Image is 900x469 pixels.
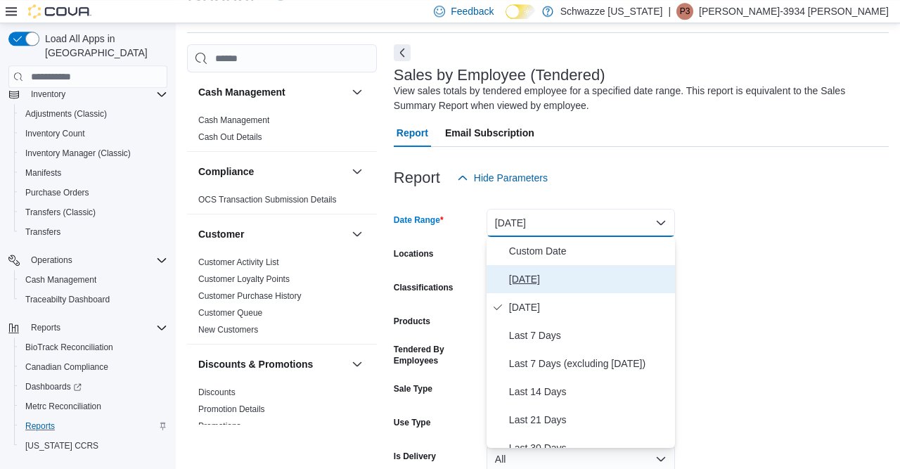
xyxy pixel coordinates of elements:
[25,86,167,103] span: Inventory
[3,84,173,104] button: Inventory
[394,214,444,226] label: Date Range
[187,112,377,151] div: Cash Management
[20,418,167,435] span: Reports
[451,4,494,18] span: Feedback
[198,165,254,179] h3: Compliance
[509,243,669,259] span: Custom Date
[25,86,71,103] button: Inventory
[506,4,535,19] input: Dark Mode
[25,128,85,139] span: Inventory Count
[198,274,290,284] a: Customer Loyalty Points
[509,327,669,344] span: Last 7 Days
[14,416,173,436] button: Reports
[394,248,434,259] label: Locations
[198,357,346,371] button: Discounts & Promotions
[20,204,167,221] span: Transfers (Classic)
[509,383,669,400] span: Last 14 Days
[20,359,114,375] a: Canadian Compliance
[198,195,337,205] a: OCS Transaction Submission Details
[187,384,377,440] div: Discounts & Promotions
[31,255,72,266] span: Operations
[445,119,534,147] span: Email Subscription
[198,257,279,267] a: Customer Activity List
[14,357,173,377] button: Canadian Compliance
[25,294,110,305] span: Traceabilty Dashboard
[198,132,262,142] a: Cash Out Details
[394,84,882,113] div: View sales totals by tendered employee for a specified date range. This report is equivalent to t...
[25,187,89,198] span: Purchase Orders
[509,271,669,288] span: [DATE]
[349,84,366,101] button: Cash Management
[198,357,313,371] h3: Discounts & Promotions
[451,164,553,192] button: Hide Parameters
[187,254,377,344] div: Customer
[20,437,104,454] a: [US_STATE] CCRS
[20,204,101,221] a: Transfers (Classic)
[20,184,167,201] span: Purchase Orders
[680,3,690,20] span: P3
[14,377,173,397] a: Dashboards
[31,322,60,333] span: Reports
[14,222,173,242] button: Transfers
[198,420,241,432] span: Promotions
[25,226,60,238] span: Transfers
[198,85,346,99] button: Cash Management
[20,339,167,356] span: BioTrack Reconciliation
[394,282,454,293] label: Classifications
[25,108,107,120] span: Adjustments (Classic)
[25,207,96,218] span: Transfers (Classic)
[487,237,675,448] div: Select listbox
[20,291,115,308] a: Traceabilty Dashboard
[28,4,91,18] img: Cova
[198,290,302,302] span: Customer Purchase History
[14,104,173,124] button: Adjustments (Classic)
[198,387,236,397] a: Discounts
[394,383,432,394] label: Sale Type
[20,418,60,435] a: Reports
[20,165,67,181] a: Manifests
[20,398,167,415] span: Metrc Reconciliation
[25,381,82,392] span: Dashboards
[25,274,96,285] span: Cash Management
[198,227,244,241] h3: Customer
[20,437,167,454] span: Washington CCRS
[14,203,173,222] button: Transfers (Classic)
[198,115,269,126] span: Cash Management
[560,3,663,20] p: Schwazze [US_STATE]
[25,440,98,451] span: [US_STATE] CCRS
[668,3,671,20] p: |
[187,191,377,214] div: Compliance
[198,274,290,285] span: Customer Loyalty Points
[20,378,167,395] span: Dashboards
[349,163,366,180] button: Compliance
[20,125,167,142] span: Inventory Count
[487,209,675,237] button: [DATE]
[20,224,66,240] a: Transfers
[3,250,173,270] button: Operations
[20,271,102,288] a: Cash Management
[25,252,78,269] button: Operations
[394,169,440,186] h3: Report
[14,397,173,416] button: Metrc Reconciliation
[198,291,302,301] a: Customer Purchase History
[20,165,167,181] span: Manifests
[20,125,91,142] a: Inventory Count
[25,319,167,336] span: Reports
[509,411,669,428] span: Last 21 Days
[20,271,167,288] span: Cash Management
[394,451,436,462] label: Is Delivery
[198,325,258,335] a: New Customers
[25,252,167,269] span: Operations
[25,342,113,353] span: BioTrack Reconciliation
[25,148,131,159] span: Inventory Manager (Classic)
[198,227,346,241] button: Customer
[14,436,173,456] button: [US_STATE] CCRS
[20,145,136,162] a: Inventory Manager (Classic)
[14,143,173,163] button: Inventory Manager (Classic)
[474,171,548,185] span: Hide Parameters
[14,338,173,357] button: BioTrack Reconciliation
[20,339,119,356] a: BioTrack Reconciliation
[509,299,669,316] span: [DATE]
[25,361,108,373] span: Canadian Compliance
[198,404,265,414] a: Promotion Details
